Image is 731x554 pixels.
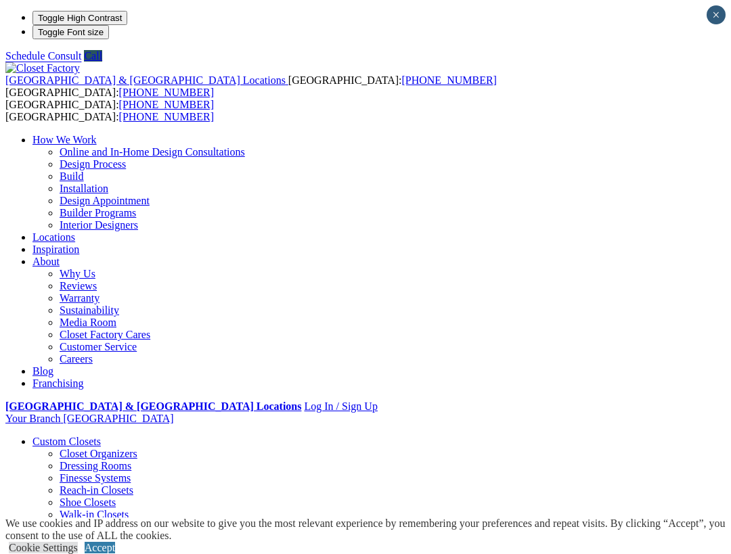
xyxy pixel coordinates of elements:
[119,87,214,98] a: [PHONE_NUMBER]
[60,317,116,328] a: Media Room
[60,195,150,206] a: Design Appointment
[32,365,53,377] a: Blog
[60,329,150,340] a: Closet Factory Cares
[60,207,136,218] a: Builder Programs
[5,413,60,424] span: Your Branch
[5,74,286,86] span: [GEOGRAPHIC_DATA] & [GEOGRAPHIC_DATA] Locations
[38,27,104,37] span: Toggle Font size
[60,280,97,292] a: Reviews
[60,497,116,508] a: Shoe Closets
[63,413,173,424] span: [GEOGRAPHIC_DATA]
[5,413,174,424] a: Your Branch [GEOGRAPHIC_DATA]
[32,377,84,389] a: Franchising
[119,111,214,122] a: [PHONE_NUMBER]
[60,353,93,365] a: Careers
[85,542,115,553] a: Accept
[60,341,137,352] a: Customer Service
[60,472,131,484] a: Finesse Systems
[60,460,131,471] a: Dressing Rooms
[60,219,138,231] a: Interior Designers
[38,13,122,23] span: Toggle High Contrast
[119,99,214,110] a: [PHONE_NUMBER]
[32,25,109,39] button: Toggle Font size
[60,158,126,170] a: Design Process
[304,400,377,412] a: Log In / Sign Up
[5,99,214,122] span: [GEOGRAPHIC_DATA]: [GEOGRAPHIC_DATA]:
[5,50,81,62] a: Schedule Consult
[60,484,133,496] a: Reach-in Closets
[32,436,101,447] a: Custom Closets
[60,268,95,279] a: Why Us
[32,231,75,243] a: Locations
[60,183,108,194] a: Installation
[32,256,60,267] a: About
[32,244,79,255] a: Inspiration
[707,5,726,24] button: Close
[60,170,84,182] a: Build
[60,146,245,158] a: Online and In-Home Design Consultations
[9,542,78,553] a: Cookie Settings
[84,50,102,62] a: Call
[60,509,129,520] a: Walk-in Closets
[60,304,119,316] a: Sustainability
[5,74,288,86] a: [GEOGRAPHIC_DATA] & [GEOGRAPHIC_DATA] Locations
[5,517,731,542] div: We use cookies and IP address on our website to give you the most relevant experience by remember...
[60,448,137,459] a: Closet Organizers
[5,400,301,412] a: [GEOGRAPHIC_DATA] & [GEOGRAPHIC_DATA] Locations
[5,74,497,98] span: [GEOGRAPHIC_DATA]: [GEOGRAPHIC_DATA]:
[5,62,80,74] img: Closet Factory
[32,11,127,25] button: Toggle High Contrast
[60,292,99,304] a: Warranty
[401,74,496,86] a: [PHONE_NUMBER]
[32,134,97,145] a: How We Work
